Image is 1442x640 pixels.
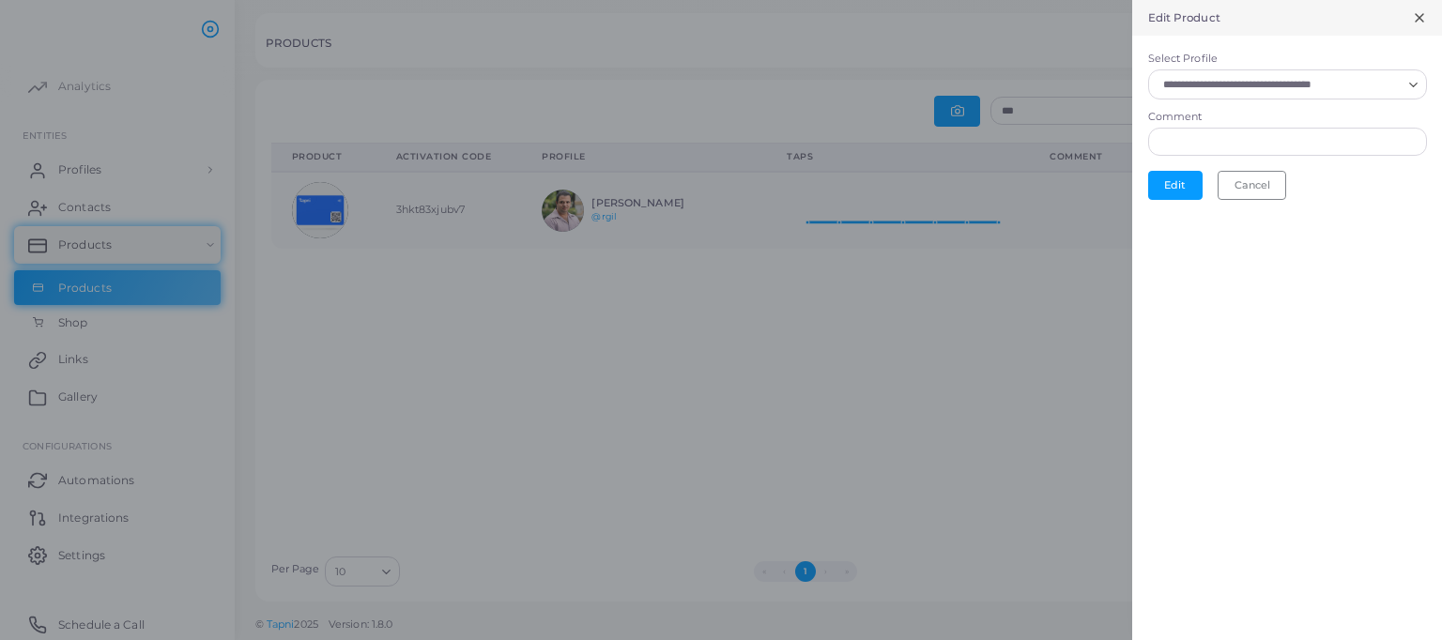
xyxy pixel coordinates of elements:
[1218,171,1286,199] button: Cancel
[1148,110,1203,125] label: Comment
[1148,52,1427,67] label: Select Profile
[1157,74,1402,95] input: Search for option
[1148,69,1427,99] div: Search for option
[1148,171,1203,199] button: Edit
[1148,11,1220,24] h5: Edit Product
